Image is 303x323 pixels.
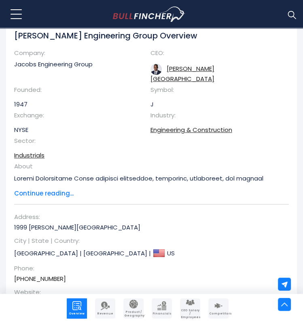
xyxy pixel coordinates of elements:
[150,111,195,123] th: Industry:
[14,97,141,112] td: 1947
[150,64,162,75] img: bob-pragada.jpg
[150,64,214,83] a: ceo
[14,60,141,72] td: Jacobs Engineering Group
[14,223,281,232] p: 1999 [PERSON_NAME][GEOGRAPHIC_DATA]
[181,309,199,319] span: CEO Salary / Employees
[209,312,228,315] span: Competitors
[14,264,281,272] span: Phone:
[208,298,229,319] a: Company Competitors
[14,247,281,259] p: [GEOGRAPHIC_DATA] | [GEOGRAPHIC_DATA] | US
[150,125,232,134] a: Engineering & Construction
[14,151,44,159] a: Industrials
[14,212,281,221] span: Address:
[14,123,141,137] td: NYSE
[14,137,59,148] th: Sector:
[14,174,277,310] p: Loremi Dolorsitame Conse adipisci elitseddoe, temporinc, utlaboreet, dol magnaal enimadmi veniamq...
[150,97,277,112] td: J
[150,86,195,97] th: Symbol:
[14,288,281,296] span: Website:
[14,189,277,198] span: Continue reading...
[95,298,115,319] a: Company Revenue
[68,312,86,315] span: Overview
[150,49,195,60] th: CEO:
[124,310,143,317] span: Product / Geography
[96,312,114,315] span: Revenue
[14,86,59,97] th: Founded:
[67,298,87,319] a: Company Overview
[14,236,281,245] span: City | State | Country:
[14,274,66,283] a: [PHONE_NUMBER]
[123,298,144,319] a: Company Product/Geography
[14,30,277,41] h1: [PERSON_NAME] Engineering Group Overview
[113,6,200,22] a: Go to homepage
[180,298,200,319] a: Company Employees
[14,49,59,60] th: Company:
[153,312,171,315] span: Financials
[14,162,277,170] th: About
[113,6,185,22] img: Bullfincher logo
[152,298,172,319] a: Company Financials
[14,111,59,123] th: Exchange:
